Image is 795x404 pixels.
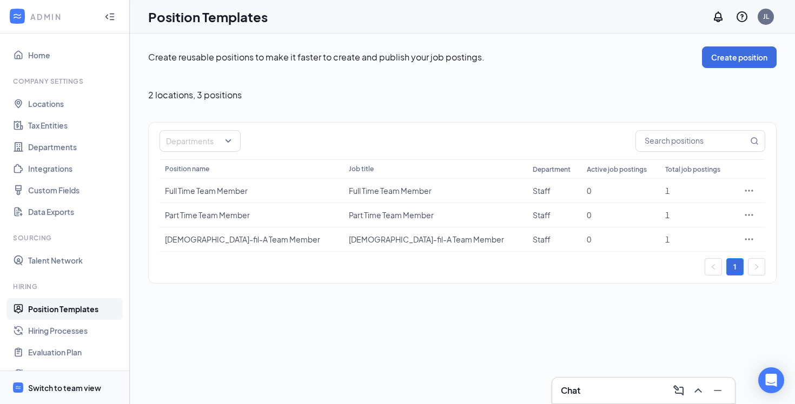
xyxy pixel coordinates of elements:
[711,384,724,397] svg: Minimize
[744,210,754,220] svg: Ellipses
[753,264,760,270] span: right
[665,234,727,245] div: 1
[672,384,685,397] svg: ComposeMessage
[750,137,759,145] svg: MagnifyingGlass
[165,210,338,220] div: Part Time Team Member
[15,384,22,391] svg: WorkstreamLogo
[148,51,702,63] p: Create reusable positions to make it faster to create and publish your job postings.
[28,136,121,158] a: Departments
[670,382,687,399] button: ComposeMessage
[13,233,118,243] div: Sourcing
[763,12,769,21] div: JL
[28,250,121,271] a: Talent Network
[587,210,654,220] div: 0
[587,185,654,196] div: 0
[13,77,118,86] div: Company Settings
[587,234,654,245] div: 0
[748,258,765,275] li: Next Page
[710,264,717,270] span: left
[727,259,743,275] a: 1
[748,258,765,275] button: right
[148,90,242,100] span: 2 locations , 3 positions
[349,210,522,220] div: Part Time Team Member
[736,10,748,23] svg: QuestionInfo
[165,185,338,196] div: Full Time Team Member
[744,234,754,245] svg: Ellipses
[690,382,707,399] button: ChevronUp
[13,282,118,291] div: Hiring
[527,159,581,179] th: Department
[28,298,121,320] a: Position Templates
[744,185,754,196] svg: Ellipses
[165,165,209,173] span: Position name
[349,165,374,173] span: Job title
[349,185,522,196] div: Full Time Team Member
[660,159,733,179] th: Total job postings
[702,46,777,68] button: Create position
[665,210,727,220] div: 1
[665,185,727,196] div: 1
[28,179,121,201] a: Custom Fields
[28,93,121,115] a: Locations
[561,385,580,396] h3: Chat
[28,341,121,363] a: Evaluation Plan
[726,258,744,275] li: 1
[104,11,115,22] svg: Collapse
[28,363,121,385] a: Reapplications
[692,384,705,397] svg: ChevronUp
[709,382,726,399] button: Minimize
[758,367,784,393] div: Open Intercom Messenger
[30,11,95,22] div: ADMIN
[527,227,581,252] td: Staff
[28,201,121,223] a: Data Exports
[712,10,725,23] svg: Notifications
[28,115,121,136] a: Tax Entities
[705,258,722,275] button: left
[349,234,522,245] div: [DEMOGRAPHIC_DATA]-fil-A Team Member
[28,382,101,393] div: Switch to team view
[28,158,121,179] a: Integrations
[28,44,121,66] a: Home
[636,131,748,151] input: Search positions
[705,258,722,275] li: Previous Page
[527,203,581,227] td: Staff
[581,159,660,179] th: Active job postings
[527,179,581,203] td: Staff
[148,8,268,26] h1: Position Templates
[165,234,338,245] div: [DEMOGRAPHIC_DATA]-fil-A Team Member
[12,11,23,22] svg: WorkstreamLogo
[28,320,121,341] a: Hiring Processes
